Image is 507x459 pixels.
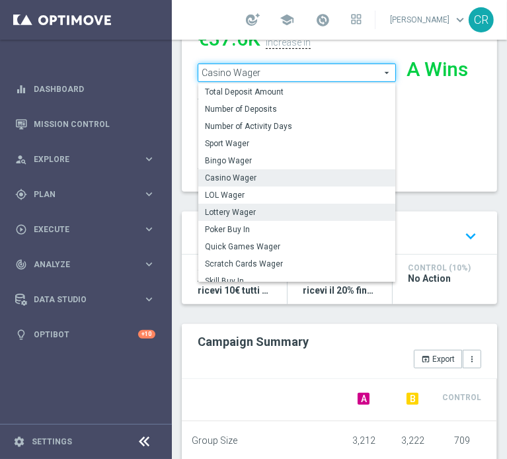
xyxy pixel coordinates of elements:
[15,224,27,235] i: play_circle_outline
[34,71,155,106] a: Dashboard
[15,119,156,130] button: Mission Control
[15,259,143,271] div: Analyze
[34,155,143,163] span: Explore
[205,241,389,252] span: Quick Games Wager
[15,224,143,235] div: Execute
[407,58,468,81] div: A Wins
[467,355,477,364] i: more_vert
[409,263,482,272] h4: Control (10%)
[198,134,221,146] span: None
[198,106,316,118] span: Multi Master Low NO saldo
[15,189,156,200] button: gps_fixed Plan keyboard_arrow_right
[205,87,389,97] span: Total Deposit Amount
[198,226,292,239] span: Execution Details
[34,190,143,198] span: Plan
[205,190,389,200] span: LOL Wager
[205,173,389,183] span: Casino Wager
[280,13,294,27] span: school
[15,154,156,165] button: person_search Explore keyboard_arrow_right
[192,435,237,446] span: Group Size
[15,259,27,271] i: track_changes
[15,329,156,340] button: lightbulb Optibot +10
[469,7,494,32] div: CR
[198,263,271,272] h4: Action A (45%)
[414,350,462,368] button: open_in_browser Export
[205,207,389,218] span: Lottery Wager
[15,83,27,95] i: equalizer
[205,138,389,149] span: Sport Wager
[15,294,143,306] div: Data Studio
[407,393,418,405] span: B
[15,71,155,106] div: Dashboard
[358,393,370,405] span: A
[34,226,143,233] span: Execute
[34,296,143,304] span: Data Studio
[32,438,72,446] a: Settings
[303,272,376,296] span: B: Ricarica e ricevi il 20% fino a 100€ tutti i giochi QeL4
[205,224,389,235] span: Poker Buy In
[143,258,155,271] i: keyboard_arrow_right
[205,259,389,269] span: Scratch Cards Wager
[198,124,481,134] h4: Recurrence
[205,276,389,286] span: Skill Buy In
[266,37,311,49] div: increase in
[15,106,155,142] div: Mission Control
[421,355,430,364] i: open_in_browser
[454,435,470,446] span: 709
[34,106,155,142] a: Mission Control
[352,435,375,446] span: 3,212
[198,161,226,173] span: 4 days
[15,294,156,305] button: Data Studio keyboard_arrow_right
[198,97,481,106] h4: Target Group
[15,317,155,352] div: Optibot
[34,261,143,269] span: Analyze
[15,84,156,95] button: equalizer Dashboard
[143,223,155,235] i: keyboard_arrow_right
[198,335,309,349] h2: Campaign Summary
[198,272,271,296] span: A: Ricarica 60€ ricevi 10€ tutti i giochi, ricarica 80€ ricevi 15€, ricarica 100€ ricevi 20€, ric...
[409,272,451,284] span: No Action
[198,83,214,93] span: €5.8
[205,155,389,166] span: Bingo Wager
[15,188,27,200] i: gps_fixed
[13,436,25,448] i: settings
[15,153,27,165] i: person_search
[143,293,155,306] i: keyboard_arrow_right
[15,153,143,165] div: Explore
[205,104,389,114] span: Number of Deposits
[460,225,481,248] i: keyboard_arrow_down
[15,188,143,200] div: Plan
[389,10,469,30] a: [PERSON_NAME]keyboard_arrow_down
[453,13,467,27] span: keyboard_arrow_down
[34,317,138,352] a: Optibot
[138,330,155,339] div: +10
[463,350,481,368] button: more_vert
[143,153,155,165] i: keyboard_arrow_right
[442,393,481,402] span: Control
[15,329,27,341] i: lightbulb
[205,121,389,132] span: Number of Activity Days
[15,259,156,270] button: track_changes Analyze keyboard_arrow_right
[143,188,155,200] i: keyboard_arrow_right
[198,151,481,161] h4: Duration
[401,435,424,446] span: 3,222
[15,224,156,235] button: play_circle_outline Execute keyboard_arrow_right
